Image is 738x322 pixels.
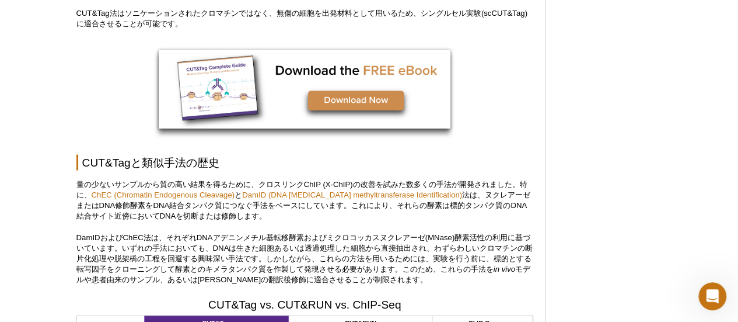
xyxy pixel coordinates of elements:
p: DamIDおよびChEC法は、それぞれDNAアデニンメチル基転移酵素およびミクロコッカスヌクレアーゼ(MNase)酵素活性の利用に基づいています。いずれの手法においても、DNAは生きた細胞あるい... [76,232,533,285]
p: 量の少ないサンプルから質の高い結果を得るために、クロスリンクChIP (X-ChIP)の改善を試みた数多くの手法が開発されました。特に、 と 法は、ヌクレアーゼまたはDNA修飾酵素をDNA結合タ... [76,179,533,221]
iframe: Intercom live chat [698,282,726,310]
a: ChEC (Chromatin Endogenous Cleavage) [92,190,235,199]
h2: CUT&Tagと類似手法の歴史 [76,154,533,170]
p: CUT&Tag法はソニケーションされたクロマチンではなく、無傷の細胞を出発材料として用いるため、シングルセル実験(scCUT&Tag)に適合させることが可能です。 [76,8,533,29]
em: in vivo [494,264,515,273]
img: Free CUT&Tag eBook [159,50,450,128]
h2: CUT&Tag vs. CUT&RUN vs. ChIP-Seq [76,296,533,312]
a: DamID (DNA [MEDICAL_DATA] methyltransferase Identification) [242,190,462,199]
